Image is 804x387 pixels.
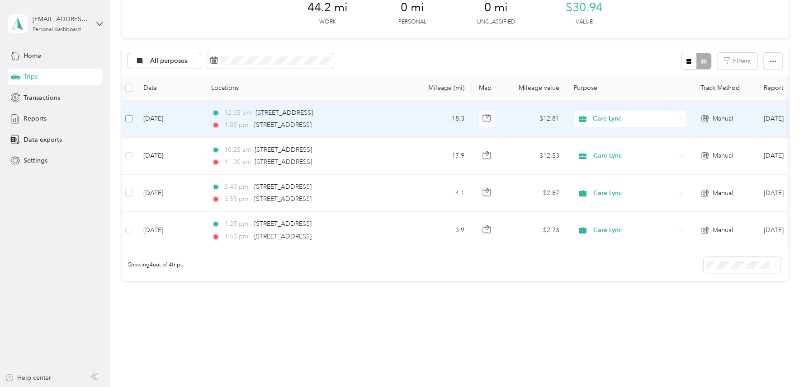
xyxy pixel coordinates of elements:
span: Home [24,51,41,61]
span: Settings [24,156,47,165]
span: Manual [713,188,733,198]
span: 12:35 pm [224,108,251,118]
td: 18.3 [412,101,472,138]
td: 4.1 [412,175,472,212]
th: Locations [204,76,412,101]
span: [STREET_ADDRESS] [254,233,312,240]
span: Care Lync [593,188,676,198]
p: Personal [398,18,426,26]
span: [STREET_ADDRESS] [255,158,312,166]
span: $30.94 [566,0,603,15]
span: 1:50 pm [224,232,250,242]
p: Unclassified [477,18,515,26]
iframe: Everlance-gr Chat Button Frame [753,336,804,387]
span: Care Lync [593,225,676,235]
span: 10:25 am [224,145,251,155]
p: Value [576,18,593,26]
th: Track Method [693,76,757,101]
td: [DATE] [136,212,204,249]
td: [DATE] [136,101,204,138]
th: Purpose [567,76,693,101]
td: 17.9 [412,138,472,175]
div: Personal dashboard [33,27,81,33]
span: Manual [713,151,733,161]
th: Mileage (mi) [412,76,472,101]
span: [STREET_ADDRESS] [255,109,313,117]
span: [STREET_ADDRESS] [254,121,312,129]
span: [STREET_ADDRESS] [254,183,312,191]
span: 11:00 am [224,157,251,167]
span: Reports [24,114,47,123]
span: Manual [713,114,733,124]
button: Help center [5,373,51,382]
span: 1:05 pm [224,120,250,130]
span: 1:25 pm [224,219,250,229]
td: $12.53 [503,138,567,175]
span: [STREET_ADDRESS] [255,146,312,154]
th: Date [136,76,204,101]
span: [STREET_ADDRESS] [254,220,312,228]
td: $2.87 [503,175,567,212]
button: Filters [717,53,757,70]
p: Work [319,18,336,26]
span: Manual [713,225,733,235]
td: [DATE] [136,138,204,175]
td: [DATE] [136,175,204,212]
span: 0 mi [484,0,508,15]
span: 3:55 pm [224,194,250,204]
span: Trips [24,72,38,81]
span: Transactions [24,93,60,103]
span: Showing 4 out of 4 trips [122,261,183,269]
th: Mileage value [503,76,567,101]
span: Care Lync [593,114,676,124]
th: Map [472,76,503,101]
td: 3.9 [412,212,472,249]
span: [STREET_ADDRESS] [254,195,312,203]
span: 0 mi [401,0,424,15]
span: Data exports [24,135,62,145]
span: Care Lync [593,151,676,161]
span: 44.2 mi [307,0,348,15]
span: 3:40 pm [224,182,250,192]
span: All purposes [150,58,188,64]
div: [EMAIL_ADDRESS][DOMAIN_NAME] [33,14,89,24]
td: $12.81 [503,101,567,138]
td: $2.73 [503,212,567,249]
